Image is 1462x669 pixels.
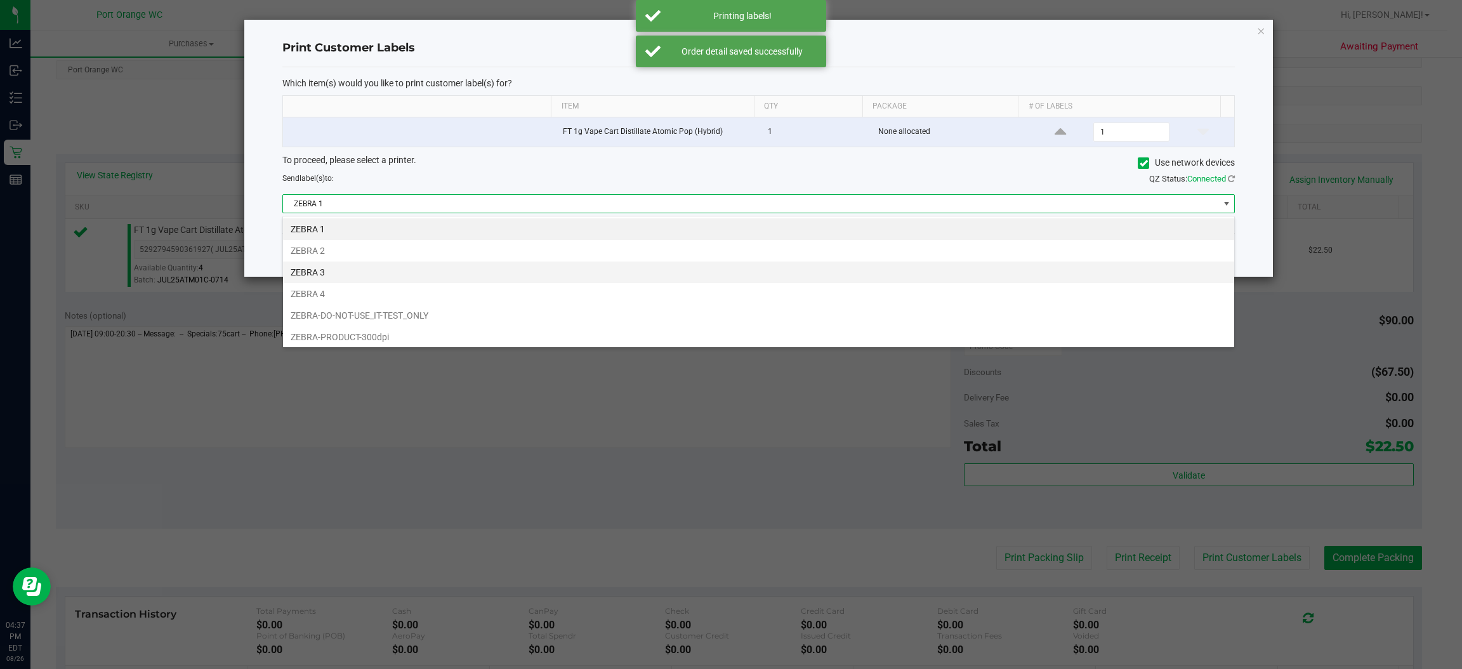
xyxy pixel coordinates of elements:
[283,218,1234,240] li: ZEBRA 1
[1138,156,1235,169] label: Use network devices
[283,262,1234,283] li: ZEBRA 3
[871,117,1029,147] td: None allocated
[1187,174,1226,183] span: Connected
[668,45,817,58] div: Order detail saved successfully
[283,195,1218,213] span: ZEBRA 1
[283,240,1234,262] li: ZEBRA 2
[754,96,862,117] th: Qty
[283,283,1234,305] li: ZEBRA 4
[300,174,325,183] span: label(s)
[1149,174,1235,183] span: QZ Status:
[551,96,753,117] th: Item
[555,117,761,147] td: FT 1g Vape Cart Distillate Atomic Pop (Hybrid)
[668,10,817,22] div: Printing labels!
[283,305,1234,326] li: ZEBRA-DO-NOT-USE_IT-TEST_ONLY
[282,174,334,183] span: Send to:
[282,77,1235,89] p: Which item(s) would you like to print customer label(s) for?
[1018,96,1220,117] th: # of labels
[283,326,1234,348] li: ZEBRA-PRODUCT-300dpi
[13,567,51,606] iframe: Resource center
[273,154,1244,173] div: To proceed, please select a printer.
[282,40,1235,56] h4: Print Customer Labels
[760,117,871,147] td: 1
[862,96,1018,117] th: Package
